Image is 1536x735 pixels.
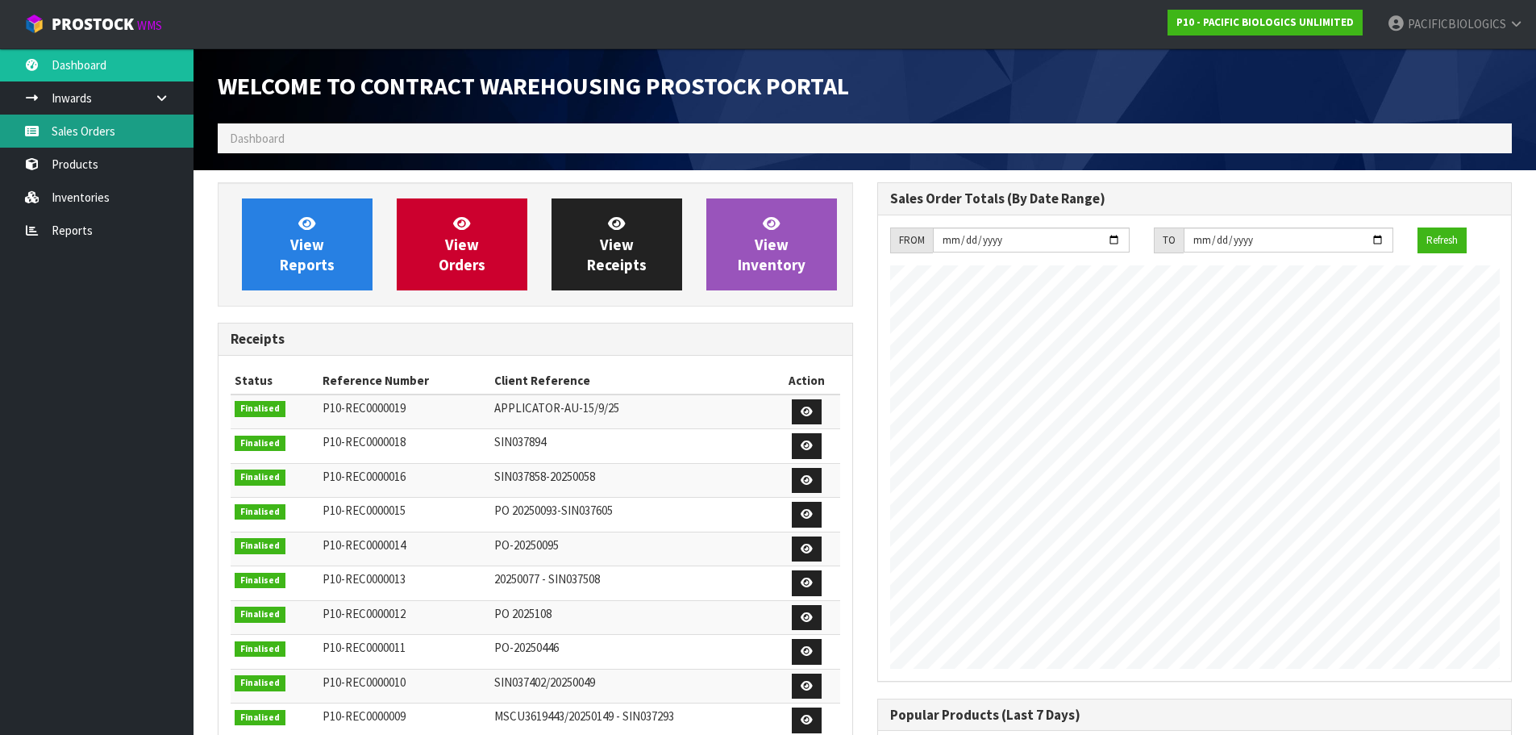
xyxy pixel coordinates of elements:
span: Finalised [235,504,285,520]
h3: Popular Products (Last 7 Days) [890,708,1500,723]
span: View Receipts [587,214,647,274]
th: Reference Number [318,368,490,394]
span: Finalised [235,710,285,726]
span: P10-REC0000009 [323,708,406,724]
span: PO-20250446 [494,640,559,655]
span: Finalised [235,436,285,452]
a: ViewInventory [706,198,837,290]
span: P10-REC0000018 [323,434,406,449]
h3: Receipts [231,332,840,347]
th: Client Reference [490,368,772,394]
span: Finalised [235,641,285,658]
span: Finalised [235,401,285,417]
span: P10-REC0000014 [323,537,406,553]
h3: Sales Order Totals (By Date Range) [890,191,1500,207]
span: PO 2025108 [494,606,552,621]
span: PACIFICBIOLOGICS [1408,16,1506,31]
span: Finalised [235,675,285,691]
a: ViewReports [242,198,373,290]
span: P10-REC0000010 [323,674,406,690]
strong: P10 - PACIFIC BIOLOGICS UNLIMITED [1176,15,1354,29]
a: ViewReceipts [552,198,682,290]
a: ViewOrders [397,198,527,290]
span: Finalised [235,573,285,589]
th: Action [773,368,840,394]
span: PO 20250093-SIN037605 [494,503,613,518]
small: WMS [137,18,162,33]
span: ProStock [52,14,134,35]
span: P10-REC0000013 [323,571,406,587]
span: View Inventory [738,214,805,274]
span: SIN037402/20250049 [494,674,595,690]
span: Finalised [235,470,285,486]
span: Dashboard [230,131,285,146]
th: Status [231,368,318,394]
span: P10-REC0000019 [323,400,406,416]
span: P10-REC0000011 [323,640,406,655]
span: SIN037894 [494,434,546,449]
span: MSCU3619443/20250149 - SIN037293 [494,708,674,724]
div: FROM [890,228,933,253]
span: 20250077 - SIN037508 [494,571,600,587]
span: View Reports [280,214,335,274]
span: P10-REC0000012 [323,606,406,621]
span: Finalised [235,538,285,554]
span: SIN037858-20250058 [494,469,595,484]
span: View Orders [439,214,485,274]
img: cube-alt.png [24,14,44,34]
span: Welcome to Contract Warehousing ProStock Portal [218,70,849,101]
span: PO-20250095 [494,537,559,553]
span: P10-REC0000016 [323,469,406,484]
button: Refresh [1417,228,1467,253]
span: APPLICATOR-AU-15/9/25 [494,400,619,416]
span: P10-REC0000015 [323,503,406,518]
div: TO [1154,228,1184,253]
span: Finalised [235,607,285,623]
